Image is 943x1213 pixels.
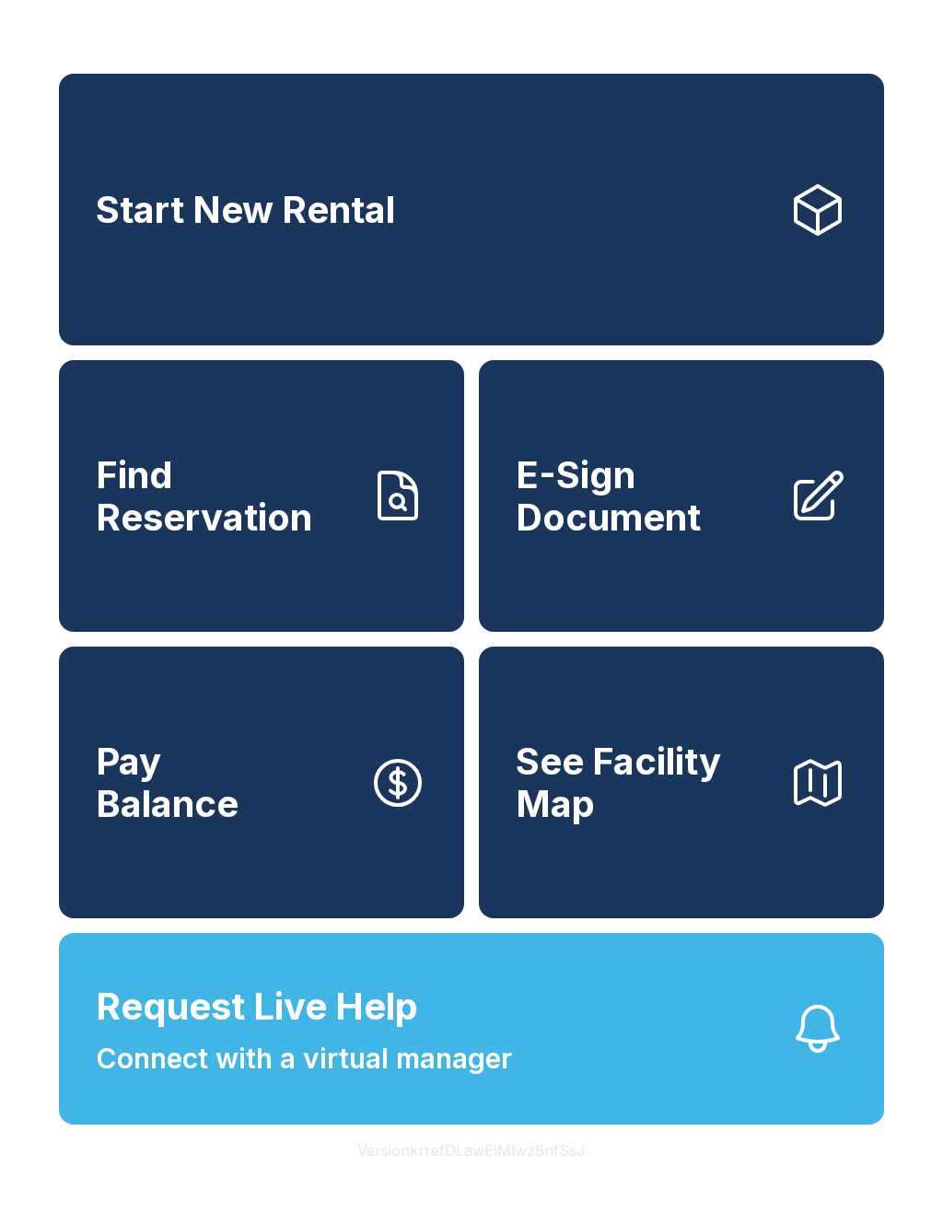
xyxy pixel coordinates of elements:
[516,741,774,824] span: See Facility Map
[96,979,418,1034] span: Request Live Help
[479,360,884,632] a: E-Sign Document
[59,933,884,1125] button: Request Live HelpConnect with a virtual manager
[96,454,354,538] span: Find Reservation
[516,454,774,538] span: E-Sign Document
[96,1038,512,1079] span: Connect with a virtual manager
[59,360,464,632] a: Find Reservation
[59,647,464,918] button: PayBalance
[96,189,395,231] span: Start New Rental
[343,1125,600,1176] button: VersionkrrefDLawElMlwz8nfSsJ
[96,741,239,824] span: Pay Balance
[479,647,884,918] button: See Facility Map
[59,74,884,345] a: Start New Rental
